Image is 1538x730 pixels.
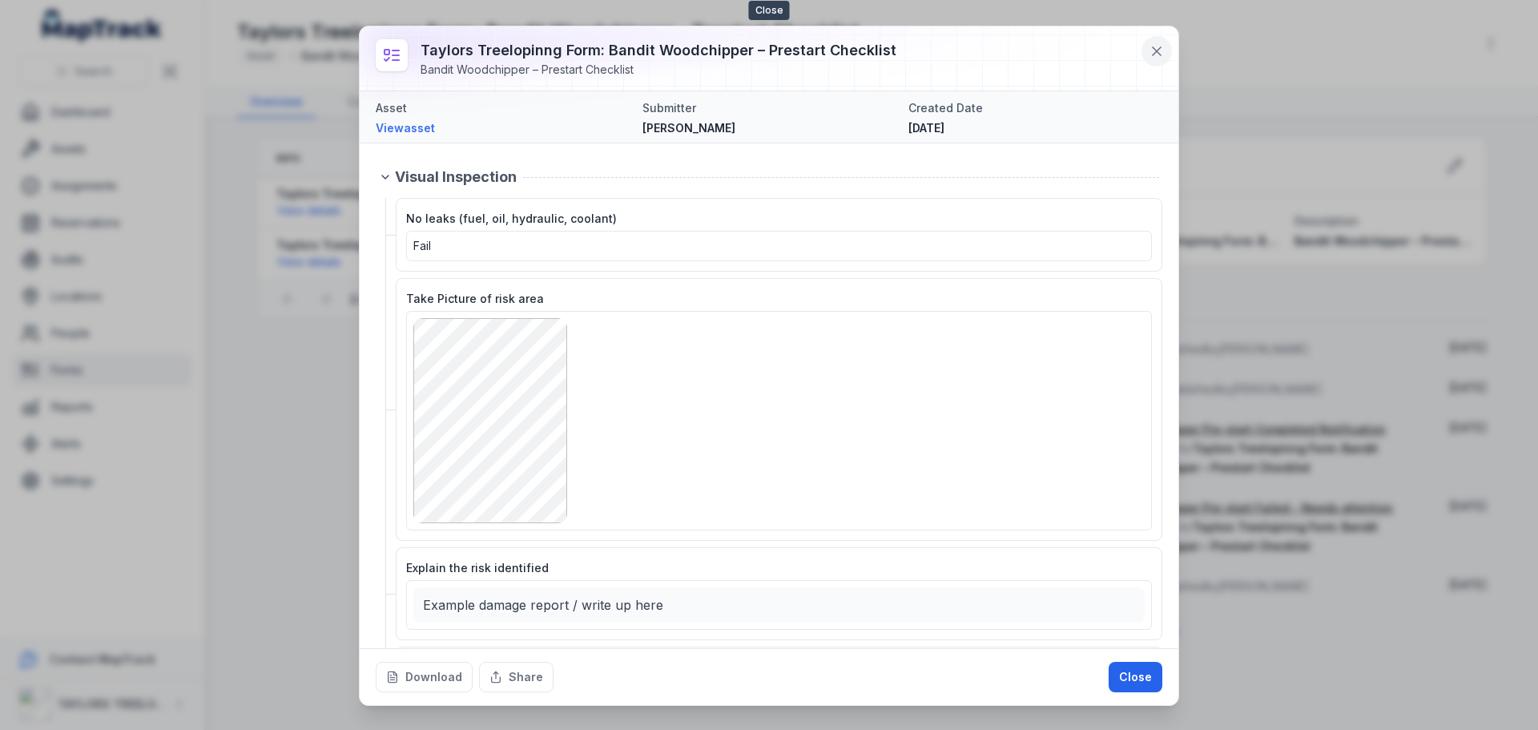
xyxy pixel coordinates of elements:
button: Download [376,662,473,692]
span: [PERSON_NAME] [642,121,735,135]
a: Viewasset [376,120,630,136]
span: Asset [376,101,407,115]
span: Created Date [908,101,983,115]
span: Fail [413,239,431,252]
span: Close [749,1,790,20]
p: Example damage report / write up here [423,594,1135,616]
span: [DATE] [908,121,944,135]
span: No leaks (fuel, oil, hydraulic, coolant) [406,212,617,225]
time: 28/08/2025, 2:56:32 pm [908,121,944,135]
span: Visual Inspection [395,166,517,188]
button: Close [1109,662,1162,692]
span: Take Picture of risk area [406,292,544,305]
span: Submitter [642,101,696,115]
button: Share [479,662,554,692]
h3: Taylors Treelopinng Form: Bandit Woodchipper – Prestart Checklist [421,39,896,62]
div: Bandit Woodchipper – Prestart Checklist [421,62,896,78]
span: Explain the risk identified [406,561,549,575]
